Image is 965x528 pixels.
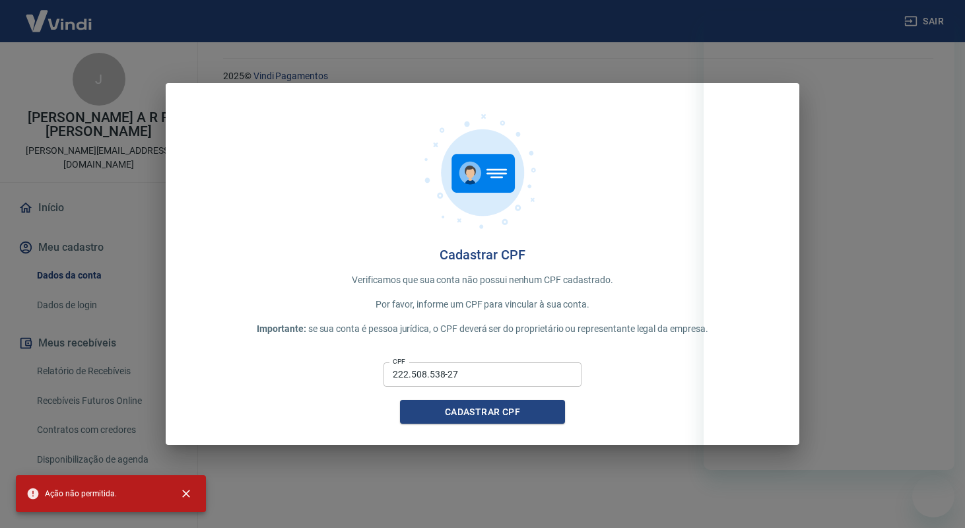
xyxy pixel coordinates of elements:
[26,487,117,500] span: Ação não permitida.
[416,104,549,236] img: cpf.717f05c5be8aae91fe8f.png
[257,323,306,334] span: Importante:
[704,11,954,470] iframe: Janela de mensagens
[912,475,954,517] iframe: Botão para abrir a janela de mensagens, conversa em andamento
[172,479,201,508] button: close
[393,356,405,366] label: CPF
[187,247,778,263] h4: Cadastrar CPF
[400,400,565,424] button: Cadastrar CPF
[187,273,778,287] p: Verificamos que sua conta não possui nenhum CPF cadastrado.
[187,322,778,336] p: se sua conta é pessoa jurídica, o CPF deverá ser do proprietário ou representante legal da empresa.
[187,298,778,312] p: Por favor, informe um CPF para vincular à sua conta.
